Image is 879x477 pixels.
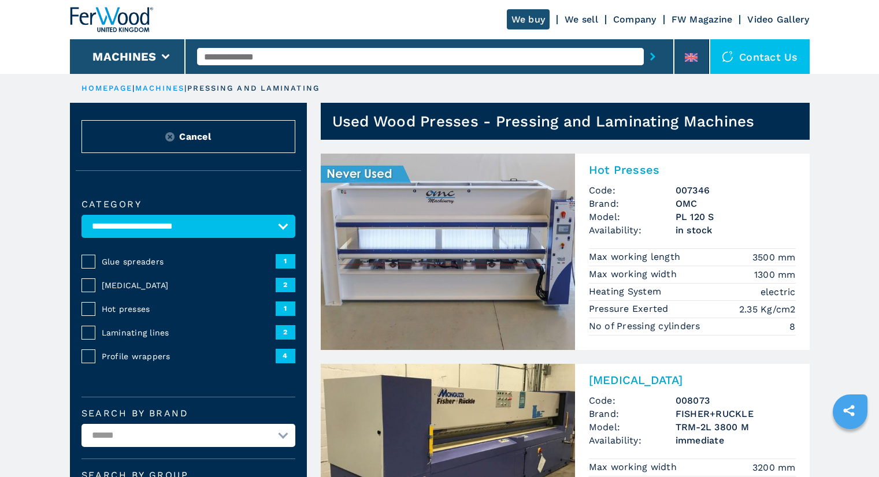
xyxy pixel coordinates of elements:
a: We sell [565,14,598,25]
span: Availability: [589,223,676,237]
a: Company [613,14,657,25]
a: sharethis [835,396,863,425]
span: Brand: [589,407,676,420]
img: Hot Presses OMC PL 120 S [321,154,575,350]
span: Hot presses [102,303,276,315]
label: Category [81,200,295,209]
img: Reset [165,132,175,141]
span: Profile wrappers [102,351,276,362]
img: Contact us [722,51,733,62]
em: 3500 mm [752,251,796,264]
button: ResetCancel [81,120,295,153]
p: Max working width [589,268,680,281]
iframe: Chat [830,425,870,468]
em: 1300 mm [754,268,796,281]
h3: PL 120 S [676,210,796,223]
span: 1 [276,254,295,268]
p: pressing and laminating [187,83,320,94]
a: machines [135,84,185,92]
em: 8 [789,320,795,333]
p: Pressure Exerted [589,303,672,315]
a: We buy [507,9,550,29]
span: Model: [589,420,676,434]
span: 4 [276,349,295,363]
span: Availability: [589,434,676,447]
span: in stock [676,223,796,237]
span: 2 [276,278,295,292]
button: Machines [92,50,156,64]
a: Video Gallery [747,14,809,25]
span: Model: [589,210,676,223]
em: electric [761,285,796,299]
p: No of Pressing cylinders [589,320,703,333]
h3: 007346 [676,184,796,197]
h1: Used Wood Presses - Pressing and Laminating Machines [332,112,755,131]
a: Hot Presses OMC PL 120 SHot PressesCode:007346Brand:OMCModel:PL 120 SAvailability:in stockMax wor... [321,154,810,350]
p: Heating System [589,285,665,298]
span: 2 [276,325,295,339]
span: Code: [589,184,676,197]
span: Brand: [589,197,676,210]
span: | [132,84,135,92]
h3: OMC [676,197,796,210]
h3: FISHER+RUCKLE [676,407,796,420]
span: 1 [276,301,295,315]
a: FW Magazine [672,14,733,25]
em: 3200 mm [752,461,796,474]
span: Laminating lines [102,327,276,338]
h3: 008073 [676,394,796,407]
div: Contact us [710,39,810,74]
span: Cancel [179,130,211,143]
span: | [184,84,187,92]
span: immediate [676,434,796,447]
span: [MEDICAL_DATA] [102,280,276,291]
em: 2.35 Kg/cm2 [739,303,796,316]
p: Max working width [589,461,680,474]
h3: TRM-2L 3800 M [676,420,796,434]
h2: [MEDICAL_DATA] [589,373,796,387]
h2: Hot Presses [589,163,796,177]
span: Glue spreaders [102,256,276,267]
span: Code: [589,394,676,407]
a: HOMEPAGE [81,84,133,92]
label: Search by brand [81,409,295,418]
img: Ferwood [70,7,153,32]
p: Max working length [589,251,684,263]
button: submit-button [644,43,662,70]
